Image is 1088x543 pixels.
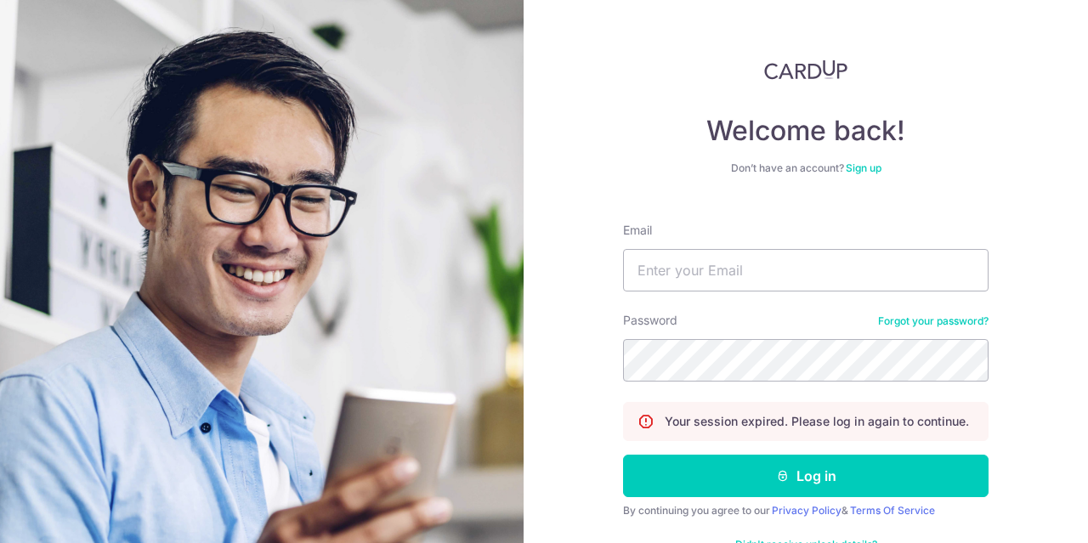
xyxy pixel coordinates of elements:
[623,161,989,175] div: Don’t have an account?
[846,161,881,174] a: Sign up
[623,455,989,497] button: Log in
[764,59,847,80] img: CardUp Logo
[665,413,969,430] p: Your session expired. Please log in again to continue.
[623,312,677,329] label: Password
[623,504,989,518] div: By continuing you agree to our &
[623,114,989,148] h4: Welcome back!
[623,222,652,239] label: Email
[623,249,989,291] input: Enter your Email
[772,504,841,517] a: Privacy Policy
[850,504,935,517] a: Terms Of Service
[878,314,989,328] a: Forgot your password?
